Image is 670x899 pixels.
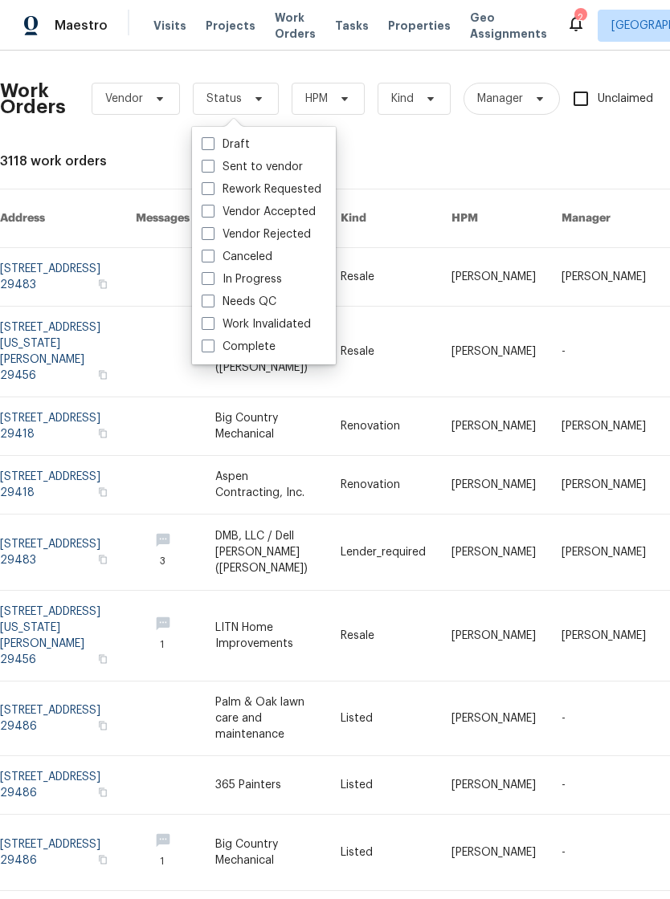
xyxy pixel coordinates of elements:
[574,10,586,26] div: 2
[202,815,329,891] td: Big Country Mechanical
[328,815,439,891] td: Listed
[202,591,329,681] td: LITN Home Improvements
[549,307,660,397] td: -
[549,248,660,307] td: [PERSON_NAME]
[388,18,451,34] span: Properties
[439,815,549,891] td: [PERSON_NAME]
[202,316,311,332] label: Work Invalidated
[202,397,329,456] td: Big Country Mechanical
[549,815,660,891] td: -
[328,307,439,397] td: Resale
[202,294,276,310] label: Needs QC
[439,189,549,248] th: HPM
[202,136,250,153] label: Draft
[305,91,328,107] span: HPM
[439,515,549,591] td: [PERSON_NAME]
[439,248,549,307] td: [PERSON_NAME]
[470,10,547,42] span: Geo Assignments
[96,785,110,799] button: Copy Address
[206,18,255,34] span: Projects
[202,756,329,815] td: 365 Painters
[202,181,321,197] label: Rework Requested
[328,756,439,815] td: Listed
[105,91,143,107] span: Vendor
[328,189,439,248] th: Kind
[96,426,110,441] button: Copy Address
[202,456,329,515] td: Aspen Contracting, Inc.
[439,307,549,397] td: [PERSON_NAME]
[275,10,316,42] span: Work Orders
[335,20,369,31] span: Tasks
[549,681,660,756] td: -
[439,591,549,681] td: [PERSON_NAME]
[328,456,439,515] td: Renovation
[439,456,549,515] td: [PERSON_NAME]
[96,718,110,733] button: Copy Address
[391,91,414,107] span: Kind
[328,681,439,756] td: Listed
[202,249,272,265] label: Canceled
[96,652,110,666] button: Copy Address
[96,552,110,567] button: Copy Address
[202,339,276,355] label: Complete
[549,515,660,591] td: [PERSON_NAME]
[477,91,523,107] span: Manager
[439,756,549,815] td: [PERSON_NAME]
[96,277,110,291] button: Copy Address
[202,681,329,756] td: Palm & Oak lawn care and maintenance
[202,271,282,287] label: In Progress
[328,591,439,681] td: Resale
[153,18,186,34] span: Visits
[549,591,660,681] td: [PERSON_NAME]
[202,515,329,591] td: DMB, LLC / Dell [PERSON_NAME] ([PERSON_NAME])
[123,189,202,248] th: Messages
[549,397,660,456] td: [PERSON_NAME]
[96,852,110,867] button: Copy Address
[202,159,303,175] label: Sent to vendor
[96,485,110,499] button: Copy Address
[549,189,660,248] th: Manager
[439,397,549,456] td: [PERSON_NAME]
[202,204,316,220] label: Vendor Accepted
[598,91,653,108] span: Unclaimed
[55,18,108,34] span: Maestro
[549,756,660,815] td: -
[328,515,439,591] td: Lender_required
[96,368,110,382] button: Copy Address
[202,226,311,242] label: Vendor Rejected
[549,456,660,515] td: [PERSON_NAME]
[206,91,242,107] span: Status
[328,248,439,307] td: Resale
[328,397,439,456] td: Renovation
[439,681,549,756] td: [PERSON_NAME]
